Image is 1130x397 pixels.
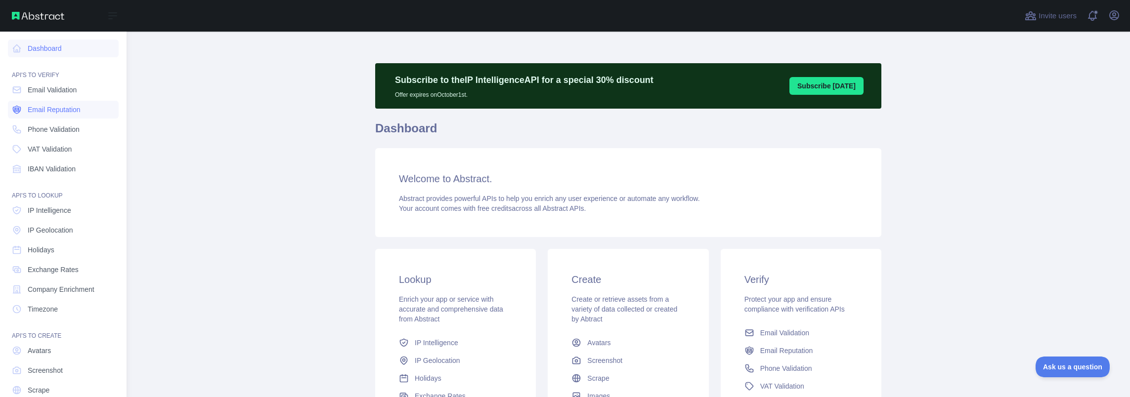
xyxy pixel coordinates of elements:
[395,369,516,387] a: Holidays
[587,373,609,383] span: Scrape
[28,265,79,275] span: Exchange Rates
[1039,10,1077,22] span: Invite users
[1023,8,1079,24] button: Invite users
[28,304,58,314] span: Timezone
[8,342,119,359] a: Avatars
[28,346,51,356] span: Avatars
[415,338,458,348] span: IP Intelligence
[8,241,119,259] a: Holidays
[8,221,119,239] a: IP Geolocation
[395,352,516,369] a: IP Geolocation
[8,160,119,178] a: IBAN Validation
[8,261,119,278] a: Exchange Rates
[415,373,441,383] span: Holidays
[8,320,119,340] div: API'S TO CREATE
[28,164,76,174] span: IBAN Validation
[28,144,72,154] span: VAT Validation
[395,334,516,352] a: IP Intelligence
[8,300,119,318] a: Timezone
[399,204,586,212] span: Your account comes with across all Abstract APIs.
[1036,357,1110,377] iframe: Toggle Customer Support
[28,105,81,115] span: Email Reputation
[567,369,689,387] a: Scrape
[571,295,677,323] span: Create or retrieve assets from a variety of data collected or created by Abtract
[8,81,119,99] a: Email Validation
[8,180,119,199] div: API'S TO LOOKUP
[587,338,610,348] span: Avatars
[399,195,700,202] span: Abstract provides powerful APIs to help you enrich any user experience or automate any workflow.
[571,273,685,286] h3: Create
[567,352,689,369] a: Screenshot
[399,295,503,323] span: Enrich your app or service with accurate and comprehensive data from Abstract
[399,172,858,186] h3: Welcome to Abstract.
[28,365,63,375] span: Screenshot
[28,124,80,134] span: Phone Validation
[8,101,119,119] a: Email Reputation
[478,204,512,212] span: free credits
[744,273,858,286] h3: Verify
[8,120,119,138] a: Phone Validation
[760,381,804,391] span: VAT Validation
[399,273,512,286] h3: Lookup
[28,385,49,395] span: Scrape
[740,324,862,342] a: Email Validation
[28,225,73,235] span: IP Geolocation
[8,201,119,219] a: IP Intelligence
[395,87,653,99] p: Offer expires on October 1st.
[587,356,622,365] span: Screenshot
[8,140,119,158] a: VAT Validation
[375,120,881,144] h1: Dashboard
[28,245,54,255] span: Holidays
[567,334,689,352] a: Avatars
[740,342,862,359] a: Email Reputation
[395,73,653,87] p: Subscribe to the IP Intelligence API for a special 30 % discount
[28,205,71,215] span: IP Intelligence
[740,359,862,377] a: Phone Validation
[789,77,864,95] button: Subscribe [DATE]
[8,361,119,379] a: Screenshot
[744,295,845,313] span: Protect your app and ensure compliance with verification APIs
[760,346,813,356] span: Email Reputation
[415,356,460,365] span: IP Geolocation
[760,363,812,373] span: Phone Validation
[8,59,119,79] div: API'S TO VERIFY
[8,40,119,57] a: Dashboard
[28,284,94,294] span: Company Enrichment
[760,328,809,338] span: Email Validation
[740,377,862,395] a: VAT Validation
[12,12,64,20] img: Abstract API
[8,280,119,298] a: Company Enrichment
[28,85,77,95] span: Email Validation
